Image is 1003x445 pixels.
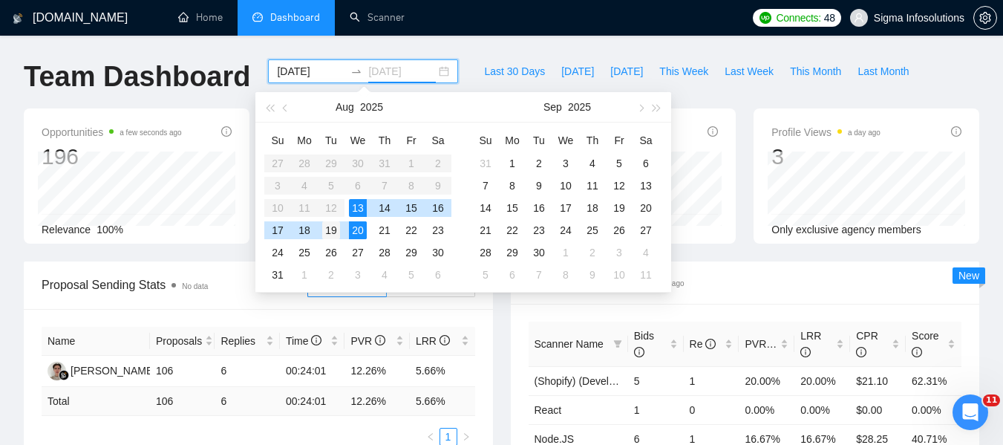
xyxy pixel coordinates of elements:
td: 12.26 % [344,387,410,416]
th: Mo [291,129,318,152]
td: 2025-09-19 [606,197,633,219]
td: 2025-08-13 [344,197,371,219]
th: Th [371,129,398,152]
div: 30 [530,244,548,262]
td: 6 [215,356,280,387]
td: 6 [215,387,280,416]
button: Aug [336,92,354,122]
td: 2025-08-18 [291,219,318,241]
th: Fr [606,129,633,152]
td: 2025-10-05 [472,264,499,286]
span: swap-right [350,65,362,77]
span: Opportunities [42,123,182,141]
td: 2025-10-08 [552,264,579,286]
td: 2025-09-09 [526,175,552,197]
a: searchScanner [350,11,405,24]
div: 10 [610,266,628,284]
td: 2025-09-11 [579,175,606,197]
td: 2025-09-02 [318,264,344,286]
td: 2025-09-08 [499,175,526,197]
td: 2025-09-23 [526,219,552,241]
span: Connects: [776,10,820,26]
td: 2025-09-06 [633,152,659,175]
span: Bids [634,330,654,358]
span: Time [286,335,321,347]
div: 4 [584,155,601,172]
td: 2025-08-14 [371,197,398,219]
td: 2025-10-09 [579,264,606,286]
div: 9 [530,177,548,195]
th: Tu [318,129,344,152]
button: [DATE] [602,59,651,83]
td: 2025-08-26 [318,241,344,264]
td: 0.00% [739,395,794,424]
div: 19 [322,221,340,239]
div: 20 [637,199,655,217]
button: This Month [782,59,849,83]
span: LRR [416,335,450,347]
span: Last Week [725,63,774,79]
span: right [462,432,471,441]
div: 22 [503,221,521,239]
span: info-circle [221,126,232,137]
span: filter [610,333,625,355]
div: 9 [584,266,601,284]
span: Last Month [857,63,909,79]
td: 2025-08-22 [398,219,425,241]
th: Replies [215,327,280,356]
td: 2025-09-27 [633,219,659,241]
span: Last 30 Days [484,63,545,79]
span: Proposal Sending Stats [42,276,307,294]
td: 2025-10-10 [606,264,633,286]
img: gigradar-bm.png [59,370,69,380]
span: info-circle [800,347,811,357]
td: 2025-09-15 [499,197,526,219]
span: Profile Views [771,123,881,141]
td: Total [42,387,150,416]
div: 4 [637,244,655,262]
td: 2025-09-16 [526,197,552,219]
td: 2025-08-30 [425,241,451,264]
td: 2025-08-20 [344,219,371,241]
span: to [350,65,362,77]
div: 23 [429,221,447,239]
div: 10 [557,177,575,195]
td: 2025-08-16 [425,197,451,219]
td: 106 [150,387,215,416]
td: 2025-09-24 [552,219,579,241]
th: Mo [499,129,526,152]
th: Sa [425,129,451,152]
td: 2025-09-28 [472,241,499,264]
div: [PERSON_NAME] [71,363,156,379]
div: 13 [349,199,367,217]
div: 15 [503,199,521,217]
td: 2025-09-22 [499,219,526,241]
span: Re [690,338,716,350]
td: 2025-09-20 [633,197,659,219]
a: setting [973,12,997,24]
span: user [854,13,864,23]
button: Last Week [716,59,782,83]
div: 12 [610,177,628,195]
th: We [344,129,371,152]
div: 28 [477,244,494,262]
span: Proposals [156,333,202,349]
span: dashboard [252,12,263,22]
th: Name [42,327,150,356]
div: 3 [349,266,367,284]
th: We [552,129,579,152]
div: 18 [584,199,601,217]
div: 31 [269,266,287,284]
span: No data [182,282,208,290]
input: Start date [277,63,344,79]
td: 2025-09-26 [606,219,633,241]
div: 3 [557,155,575,172]
span: Dashboard [270,11,320,24]
span: This Week [659,63,708,79]
div: 2 [530,155,548,172]
td: 2025-08-29 [398,241,425,264]
time: a day ago [848,129,881,137]
div: 28 [376,244,393,262]
td: 0 [684,395,739,424]
h1: Team Dashboard [24,59,250,94]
